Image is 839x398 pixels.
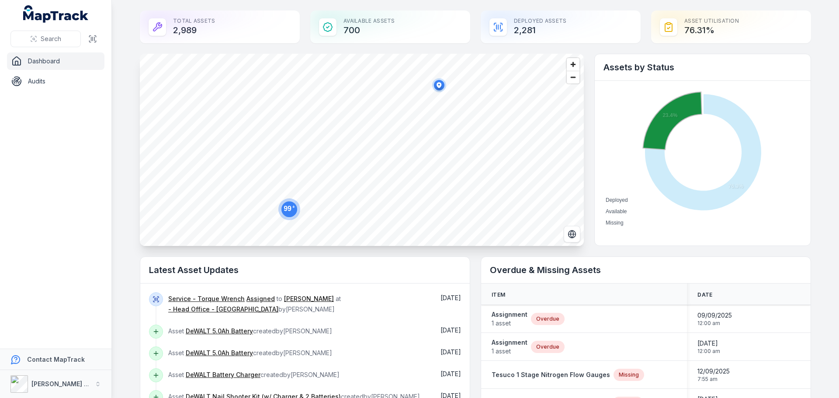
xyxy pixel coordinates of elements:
span: Missing [606,220,624,226]
h2: Assets by Status [603,61,802,73]
time: 9/25/2025, 11:31:17 AM [440,348,461,356]
a: Dashboard [7,52,104,70]
time: 9/25/2025, 11:31:54 AM [440,326,461,334]
span: Asset created by [PERSON_NAME] [168,371,340,378]
strong: Contact MapTrack [27,356,85,363]
canvas: Map [140,54,584,246]
a: [PERSON_NAME] [284,294,334,303]
a: Service - Torque Wrench [168,294,245,303]
a: MapTrack [23,5,89,23]
span: 1 asset [492,319,527,328]
a: - Head Office - [GEOGRAPHIC_DATA] [168,305,278,314]
span: 7:55 am [697,376,730,383]
span: 12:00 am [697,320,732,327]
span: Asset created by [PERSON_NAME] [168,349,332,356]
a: Tesuco 1 Stage Nitrogen Flow Gauges [492,370,610,379]
span: Item [492,291,505,298]
div: Overdue [531,313,565,325]
span: to at by [PERSON_NAME] [168,295,341,313]
span: Date [697,291,712,298]
div: Missing [614,369,644,381]
button: Zoom out [567,71,579,83]
text: 99 [284,204,295,212]
button: Zoom in [567,58,579,71]
span: [DATE] [440,348,461,356]
time: 9/9/2025, 12:00:00 AM [697,311,732,327]
span: [DATE] [440,326,461,334]
span: [DATE] [697,339,720,348]
span: Available [606,208,627,215]
strong: Assignment [492,338,527,347]
h2: Overdue & Missing Assets [490,264,802,276]
strong: [PERSON_NAME] Air [31,380,92,388]
span: Asset created by [PERSON_NAME] [168,327,332,335]
a: DeWALT 5.0Ah Battery [186,349,253,357]
strong: Assignment [492,310,527,319]
div: Overdue [531,341,565,353]
button: Switch to Satellite View [564,226,580,242]
span: Search [41,35,61,43]
span: [DATE] [440,370,461,377]
time: 9/12/2025, 7:55:11 AM [697,367,730,383]
h2: Latest Asset Updates [149,264,461,276]
time: 9/25/2025, 11:29:55 AM [440,370,461,377]
a: Assignment1 asset [492,338,527,356]
span: 09/09/2025 [697,311,732,320]
a: Audits [7,73,104,90]
a: Assigned [246,294,275,303]
span: 12:00 am [697,348,720,355]
button: Search [10,31,81,47]
span: 12/09/2025 [697,367,730,376]
a: Assignment1 asset [492,310,527,328]
tspan: + [292,204,295,209]
a: DeWALT Battery Charger [186,370,260,379]
time: 9/25/2025, 11:33:02 AM [440,294,461,301]
time: 9/13/2025, 12:00:00 AM [697,339,720,355]
span: [DATE] [440,294,461,301]
a: DeWALT 5.0Ah Battery [186,327,253,336]
span: 1 asset [492,347,527,356]
span: Deployed [606,197,628,203]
